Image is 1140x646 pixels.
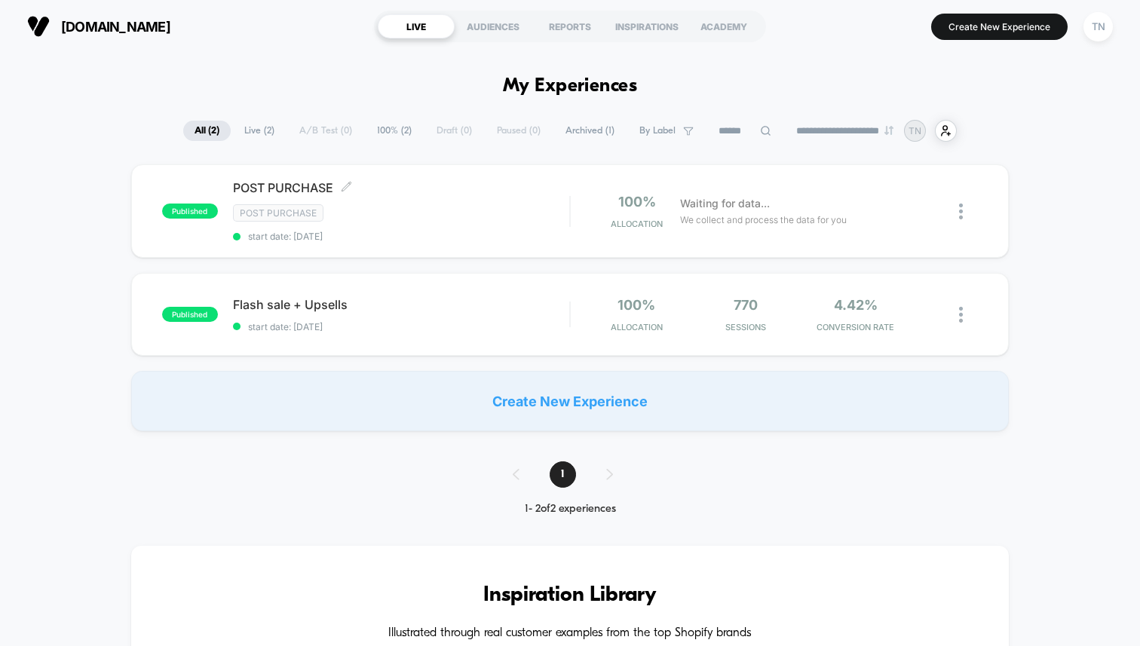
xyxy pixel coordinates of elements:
[611,219,663,229] span: Allocation
[176,626,964,641] h4: Illustrated through real customer examples from the top Shopify brands
[680,213,847,227] span: We collect and process the data for you
[162,204,218,219] span: published
[233,231,569,242] span: start date: [DATE]
[554,121,626,141] span: Archived ( 1 )
[685,14,762,38] div: ACADEMY
[611,322,663,332] span: Allocation
[233,297,569,312] span: Flash sale + Upsells
[131,371,1009,431] div: Create New Experience
[183,121,231,141] span: All ( 2 )
[233,204,323,222] span: Post Purchase
[366,121,423,141] span: 100% ( 2 )
[608,14,685,38] div: INSPIRATIONS
[1079,11,1117,42] button: TN
[27,15,50,38] img: Visually logo
[1083,12,1113,41] div: TN
[695,322,797,332] span: Sessions
[959,307,963,323] img: close
[931,14,1068,40] button: Create New Experience
[455,14,532,38] div: AUDIENCES
[618,194,656,210] span: 100%
[233,321,569,332] span: start date: [DATE]
[959,204,963,219] img: close
[834,297,878,313] span: 4.42%
[233,180,569,195] span: POST PURCHASE
[734,297,758,313] span: 770
[639,125,676,136] span: By Label
[378,14,455,38] div: LIVE
[23,14,175,38] button: [DOMAIN_NAME]
[498,503,643,516] div: 1 - 2 of 2 experiences
[680,195,770,212] span: Waiting for data...
[532,14,608,38] div: REPORTS
[61,19,170,35] span: [DOMAIN_NAME]
[550,461,576,488] span: 1
[176,583,964,608] h3: Inspiration Library
[884,126,893,135] img: end
[909,125,921,136] p: TN
[503,75,638,97] h1: My Experiences
[233,121,286,141] span: Live ( 2 )
[162,307,218,322] span: published
[617,297,655,313] span: 100%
